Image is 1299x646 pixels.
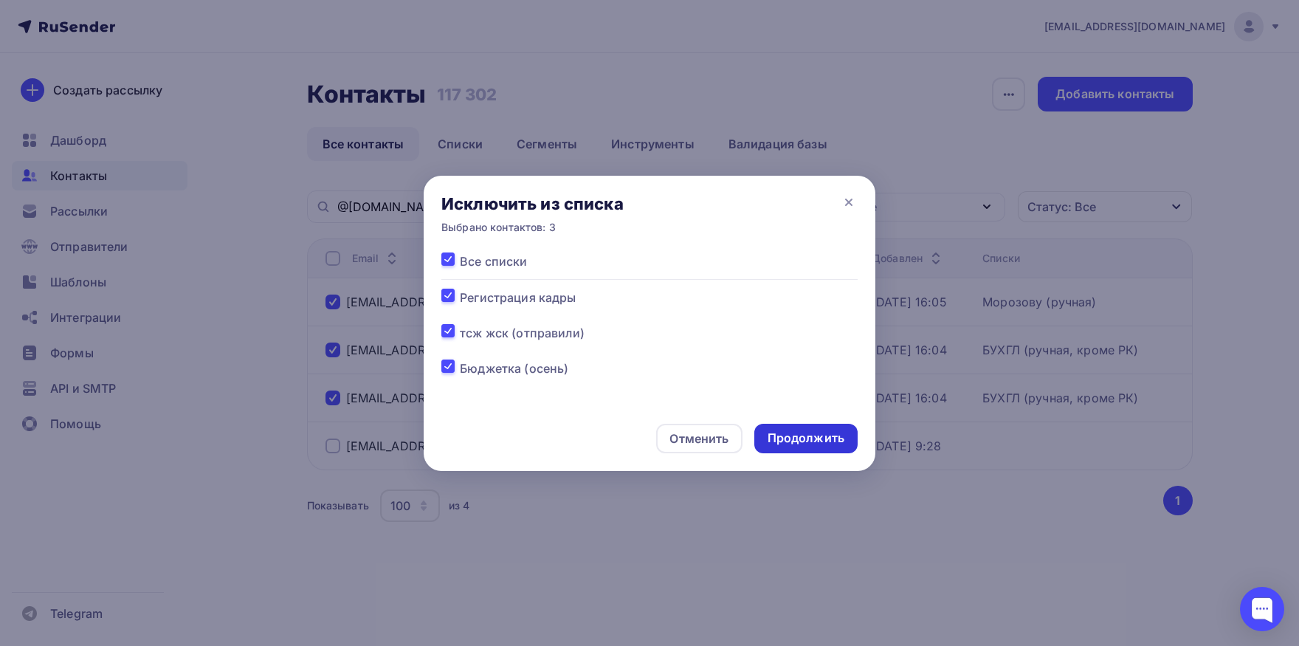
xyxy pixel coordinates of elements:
[460,324,585,342] span: тсж жск (отправили)
[460,252,527,270] span: Все списки
[669,430,728,447] div: Отменить
[441,193,624,214] div: Исключить из списка
[768,430,844,447] div: Продолжить
[460,289,576,306] span: Регистрация кадры
[460,360,568,377] span: Бюджетка (осень)
[441,220,624,235] div: Выбрано контактов: 3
